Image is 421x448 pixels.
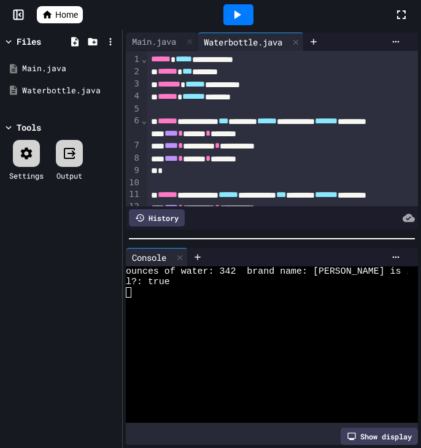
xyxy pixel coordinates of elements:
[341,428,418,445] div: Show display
[126,152,141,164] div: 8
[141,201,147,211] span: Fold line
[55,9,78,21] span: Home
[17,121,41,134] div: Tools
[56,170,82,181] div: Output
[126,66,141,78] div: 2
[126,53,141,66] div: 1
[22,85,118,97] div: Waterbottle.java
[126,164,141,177] div: 9
[198,33,304,51] div: Waterbottle.java
[198,36,288,48] div: Waterbottle.java
[126,90,141,102] div: 4
[17,35,41,48] div: Files
[126,251,172,264] div: Console
[9,170,44,181] div: Settings
[126,201,141,225] div: 12
[126,139,141,152] div: 7
[126,188,141,200] div: 11
[126,103,141,115] div: 5
[141,115,147,125] span: Fold line
[369,399,409,436] iframe: chat widget
[126,248,188,266] div: Console
[22,63,118,75] div: Main.java
[126,115,141,139] div: 6
[141,54,147,64] span: Fold line
[126,78,141,90] div: 3
[319,346,409,398] iframe: chat widget
[126,33,198,51] div: Main.java
[37,6,83,23] a: Home
[129,209,185,226] div: History
[126,35,182,48] div: Main.java
[126,177,141,188] div: 10
[126,277,170,287] span: l?: true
